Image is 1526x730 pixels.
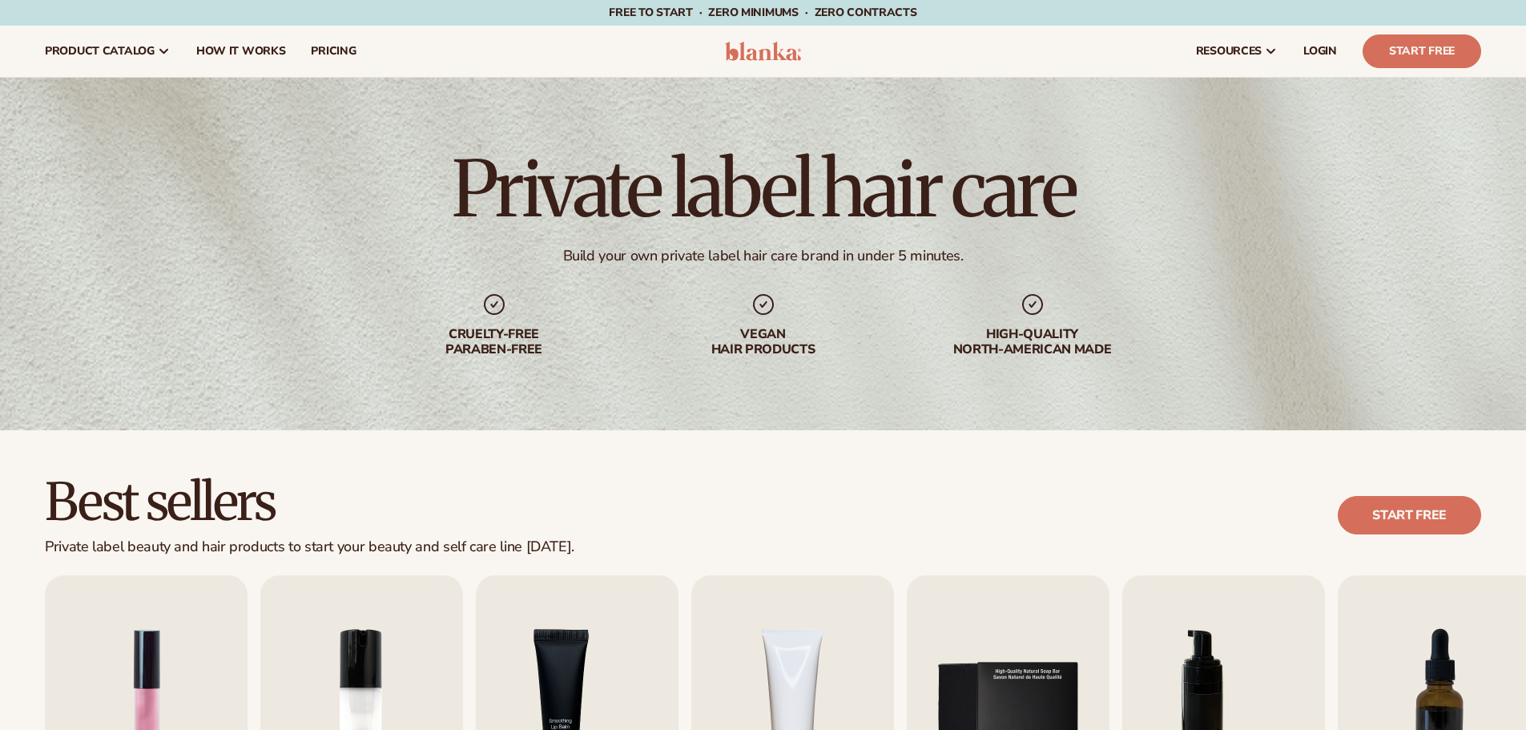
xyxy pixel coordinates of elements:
[725,42,801,61] img: logo
[45,45,155,58] span: product catalog
[1290,26,1350,77] a: LOGIN
[609,5,916,20] span: Free to start · ZERO minimums · ZERO contracts
[45,475,574,529] h2: Best sellers
[196,45,286,58] span: How It Works
[1196,45,1262,58] span: resources
[452,151,1074,228] h1: Private label hair care
[1338,496,1481,534] a: Start free
[1183,26,1290,77] a: resources
[298,26,368,77] a: pricing
[1363,34,1481,68] a: Start Free
[930,327,1135,357] div: High-quality North-american made
[1303,45,1337,58] span: LOGIN
[45,538,574,556] div: Private label beauty and hair products to start your beauty and self care line [DATE].
[392,327,597,357] div: cruelty-free paraben-free
[563,247,964,265] div: Build your own private label hair care brand in under 5 minutes.
[32,26,183,77] a: product catalog
[183,26,299,77] a: How It Works
[311,45,356,58] span: pricing
[661,327,866,357] div: Vegan hair products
